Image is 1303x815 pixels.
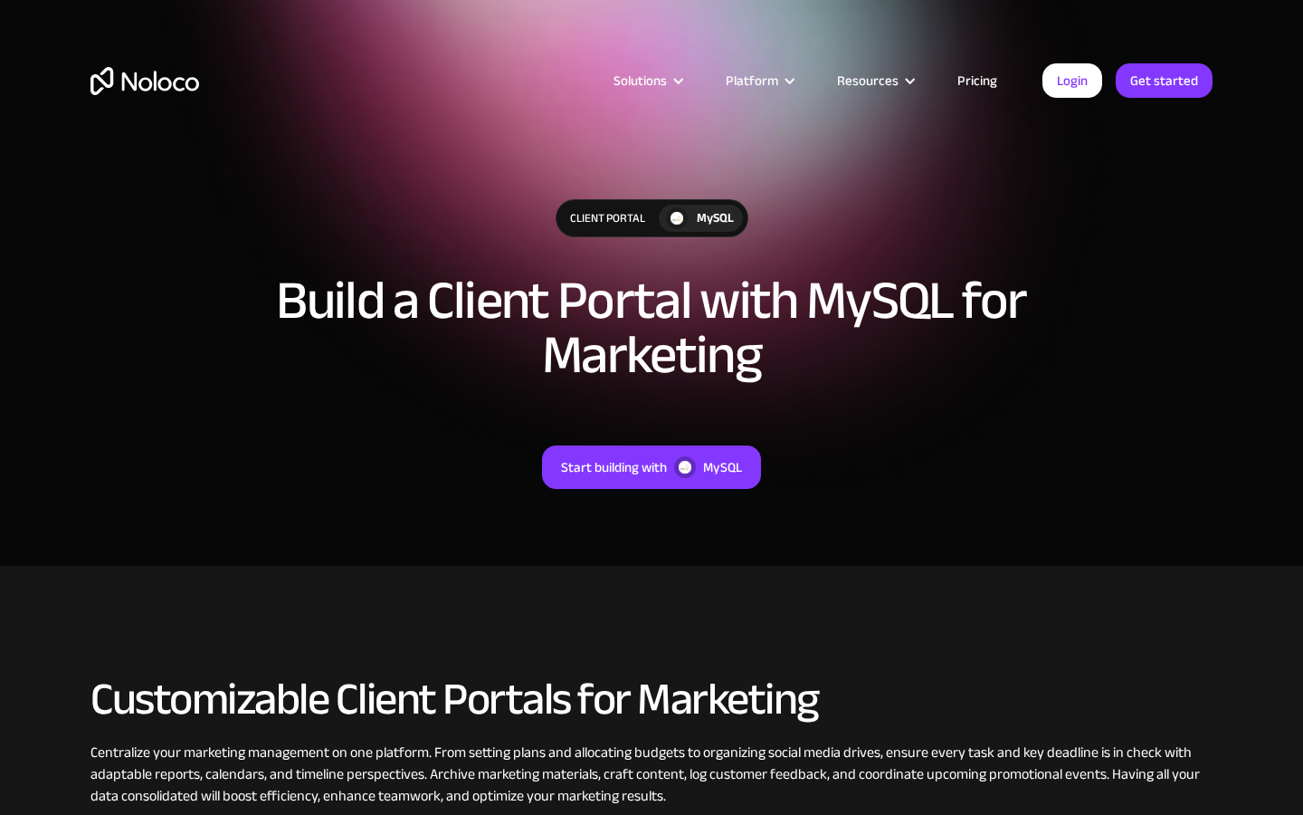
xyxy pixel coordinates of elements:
[244,273,1059,382] h1: Build a Client Portal with MySQL for Marketing
[90,742,1213,807] div: Centralize your marketing management on one platform. From setting plans and allocating budgets t...
[726,69,778,92] div: Platform
[697,208,734,228] div: MySQL
[703,69,814,92] div: Platform
[561,455,667,479] div: Start building with
[837,69,899,92] div: Resources
[935,69,1020,92] a: Pricing
[1042,63,1102,98] a: Login
[591,69,703,92] div: Solutions
[1116,63,1213,98] a: Get started
[542,446,761,489] a: Start building withMySQL
[613,69,667,92] div: Solutions
[90,67,199,95] a: home
[703,455,742,479] div: MySQL
[90,675,1213,724] h2: Customizable Client Portals for Marketing
[814,69,935,92] div: Resources
[556,200,659,236] div: Client Portal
